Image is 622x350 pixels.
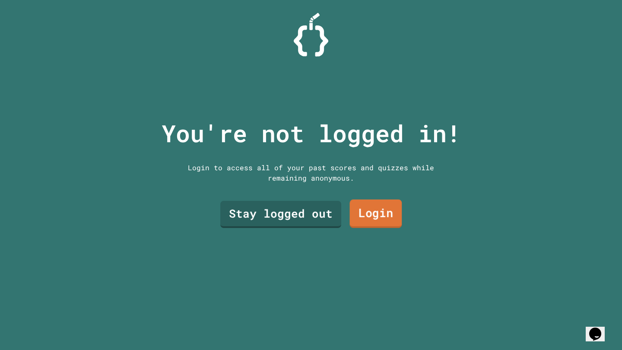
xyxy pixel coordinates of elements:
[162,116,461,151] p: You're not logged in!
[294,13,328,56] img: Logo.svg
[586,316,613,341] iframe: chat widget
[181,162,441,183] div: Login to access all of your past scores and quizzes while remaining anonymous.
[220,201,341,228] a: Stay logged out
[350,200,402,228] a: Login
